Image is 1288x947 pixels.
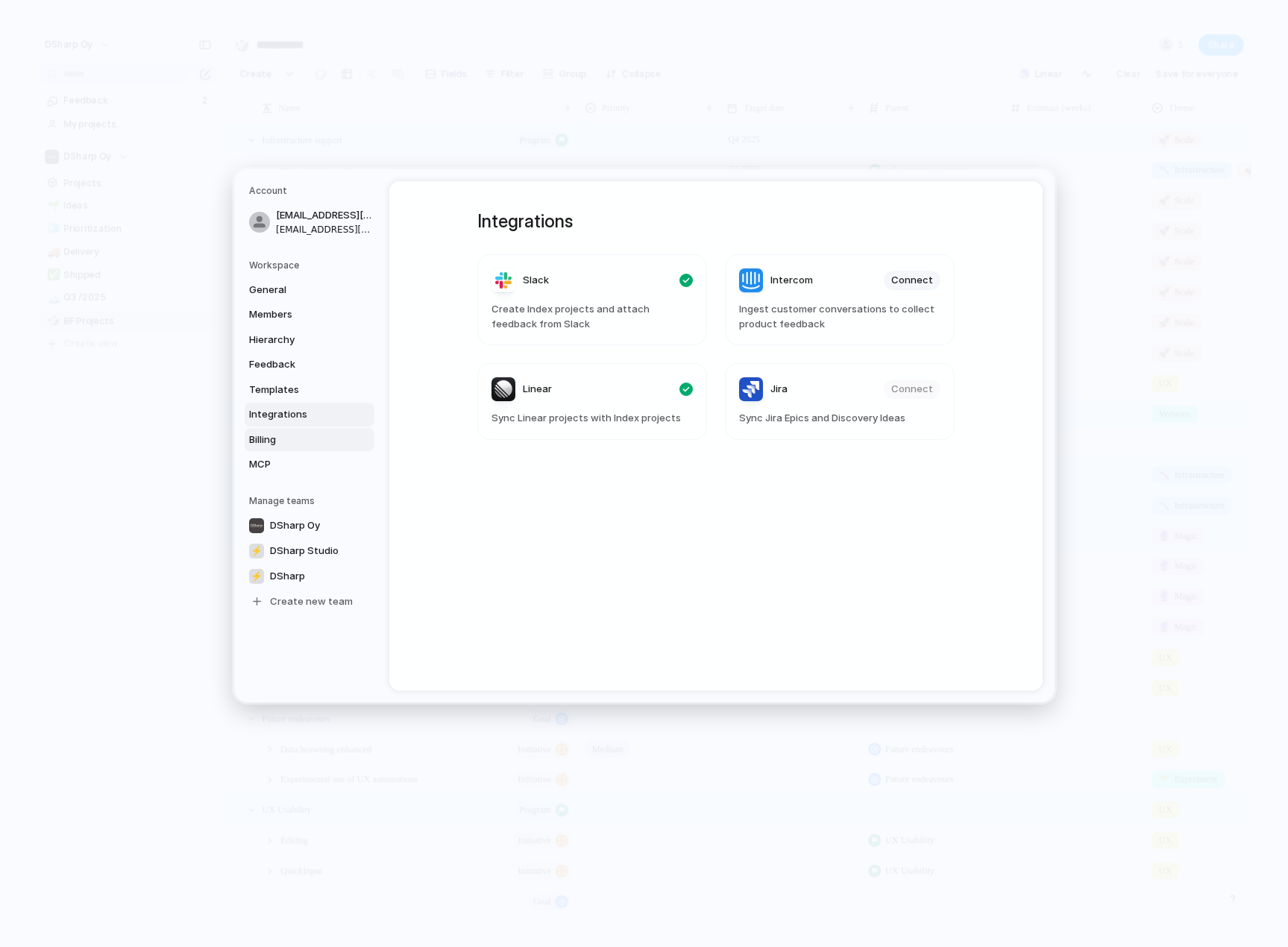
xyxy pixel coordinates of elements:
a: General [245,277,374,301]
a: [EMAIL_ADDRESS][DOMAIN_NAME][EMAIL_ADDRESS][DOMAIN_NAME] [245,204,374,241]
a: Feedback [245,353,374,377]
span: Ingest customer conversations to collect product feedback [739,302,940,331]
span: Integrations [249,407,345,422]
span: Jira [770,382,788,397]
a: Create new team [245,589,374,613]
span: Linear [523,382,552,397]
a: MCP [245,453,374,476]
span: Members [249,307,345,322]
span: Hierarchy [249,332,345,347]
div: ⚡ [249,543,264,558]
span: Intercom [770,273,813,288]
a: Hierarchy [245,327,374,351]
a: Members [245,303,374,327]
button: Connect [884,271,940,290]
span: DSharp Oy [270,517,320,532]
span: Sync Linear projects with Index projects [491,411,693,426]
span: Slack [523,273,549,288]
h5: Workspace [249,258,374,271]
span: [EMAIL_ADDRESS][DOMAIN_NAME] [276,222,371,236]
span: Billing [249,432,345,447]
span: MCP [249,457,345,472]
a: ⚡DSharp [245,564,374,588]
span: DSharp [270,568,305,583]
span: [EMAIL_ADDRESS][DOMAIN_NAME] [276,208,371,223]
span: Create Index projects and attach feedback from Slack [491,302,693,331]
a: DSharp Oy [245,513,374,537]
a: Billing [245,427,374,451]
a: Templates [245,377,374,401]
span: Connect [891,273,933,288]
h1: Integrations [477,208,955,235]
a: Integrations [245,403,374,427]
span: General [249,282,345,297]
span: Templates [249,382,345,397]
span: DSharp Studio [270,543,339,558]
h5: Manage teams [249,494,374,507]
span: Create new team [270,594,353,608]
h5: Account [249,184,374,198]
span: Feedback [249,357,345,372]
span: Sync Jira Epics and Discovery Ideas [739,411,940,426]
a: ⚡DSharp Studio [245,538,374,562]
div: ⚡ [249,568,264,583]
